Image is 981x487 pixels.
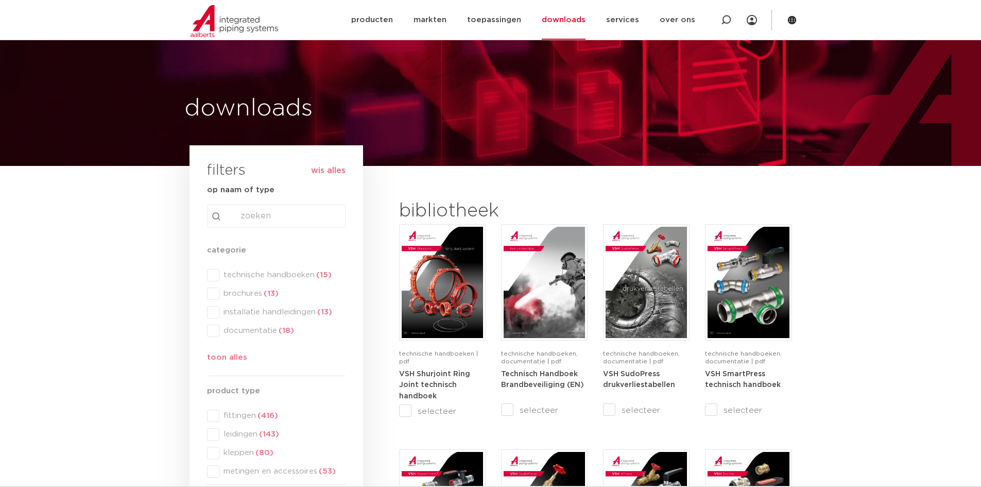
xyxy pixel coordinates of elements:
span: technische handboeken, documentatie | pdf [705,350,782,364]
span: technische handboeken | pdf [399,350,478,364]
img: VSH-SmartPress_A4TM_5009301_2023_2.0-EN-pdf.jpg [708,227,789,338]
strong: op naam of type [207,186,274,194]
label: selecteer [501,404,588,416]
img: FireProtection_A4TM_5007915_2025_2.0_EN-pdf.jpg [504,227,585,338]
label: selecteer [399,405,486,417]
span: technische handboeken, documentatie | pdf [501,350,578,364]
a: VSH Shurjoint Ring Joint technisch handboek [399,370,470,400]
h1: downloads [184,92,486,125]
img: VSH-SudoPress_A4PLT_5007706_2024-2.0_NL-pdf.jpg [606,227,687,338]
label: selecteer [705,404,791,416]
h2: bibliotheek [399,199,582,224]
a: VSH SudoPress drukverliestabellen [603,370,675,389]
a: Technisch Handboek Brandbeveiliging (EN) [501,370,584,389]
label: selecteer [603,404,690,416]
a: VSH SmartPress technisch handboek [705,370,781,389]
span: technische handboeken, documentatie | pdf [603,350,680,364]
h3: filters [207,159,246,183]
img: VSH-Shurjoint-RJ_A4TM_5011380_2025_1.1_EN-pdf.jpg [402,227,483,338]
